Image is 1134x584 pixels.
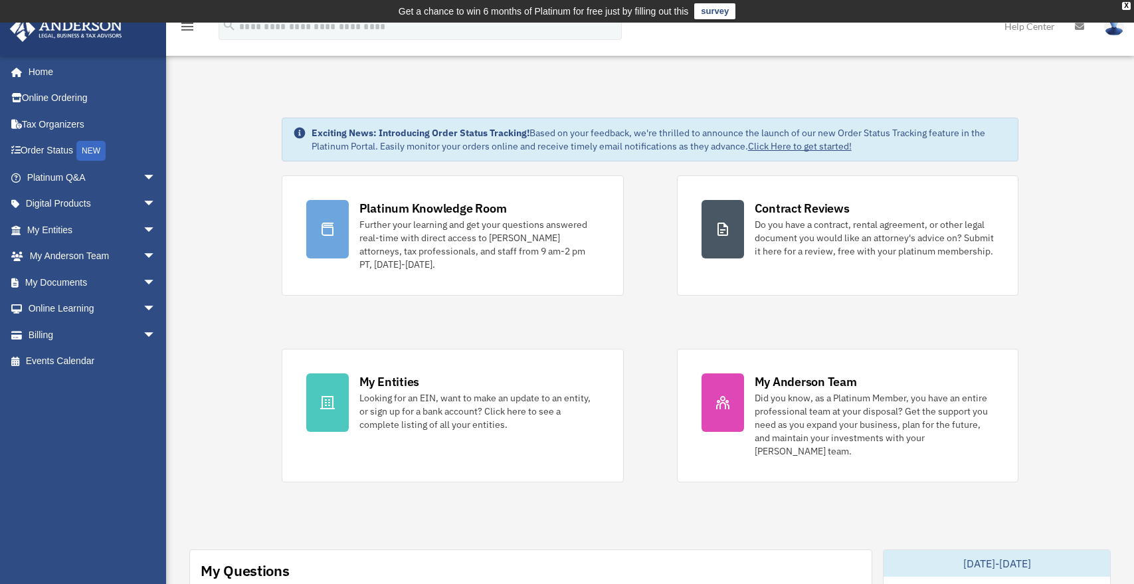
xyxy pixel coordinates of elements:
div: NEW [76,141,106,161]
div: Contract Reviews [755,200,850,217]
a: Events Calendar [9,348,176,375]
div: Based on your feedback, we're thrilled to announce the launch of our new Order Status Tracking fe... [312,126,1008,153]
a: My Entitiesarrow_drop_down [9,217,176,243]
a: Digital Productsarrow_drop_down [9,191,176,217]
a: Click Here to get started! [748,140,852,152]
a: My Entities Looking for an EIN, want to make an update to an entity, or sign up for a bank accoun... [282,349,624,482]
span: arrow_drop_down [143,217,169,244]
div: close [1122,2,1131,10]
a: survey [694,3,735,19]
a: Platinum Q&Aarrow_drop_down [9,164,176,191]
span: arrow_drop_down [143,269,169,296]
img: Anderson Advisors Platinum Portal [6,16,126,42]
div: My Questions [201,561,290,581]
div: My Anderson Team [755,373,857,390]
a: Platinum Knowledge Room Further your learning and get your questions answered real-time with dire... [282,175,624,296]
div: Did you know, as a Platinum Member, you have an entire professional team at your disposal? Get th... [755,391,994,458]
a: Billingarrow_drop_down [9,322,176,348]
div: Looking for an EIN, want to make an update to an entity, or sign up for a bank account? Click her... [359,391,599,431]
div: [DATE]-[DATE] [884,550,1110,577]
i: menu [179,19,195,35]
a: My Anderson Team Did you know, as a Platinum Member, you have an entire professional team at your... [677,349,1019,482]
div: Do you have a contract, rental agreement, or other legal document you would like an attorney's ad... [755,218,994,258]
span: arrow_drop_down [143,296,169,323]
img: User Pic [1104,17,1124,36]
a: Tax Organizers [9,111,176,138]
i: search [222,18,236,33]
span: arrow_drop_down [143,243,169,270]
a: Online Learningarrow_drop_down [9,296,176,322]
a: Order StatusNEW [9,138,176,165]
a: Home [9,58,169,85]
a: Online Ordering [9,85,176,112]
div: Platinum Knowledge Room [359,200,507,217]
span: arrow_drop_down [143,322,169,349]
strong: Exciting News: Introducing Order Status Tracking! [312,127,529,139]
div: Further your learning and get your questions answered real-time with direct access to [PERSON_NAM... [359,218,599,271]
span: arrow_drop_down [143,164,169,191]
a: menu [179,23,195,35]
a: My Documentsarrow_drop_down [9,269,176,296]
div: Get a chance to win 6 months of Platinum for free just by filling out this [399,3,689,19]
div: My Entities [359,373,419,390]
a: Contract Reviews Do you have a contract, rental agreement, or other legal document you would like... [677,175,1019,296]
a: My Anderson Teamarrow_drop_down [9,243,176,270]
span: arrow_drop_down [143,191,169,218]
